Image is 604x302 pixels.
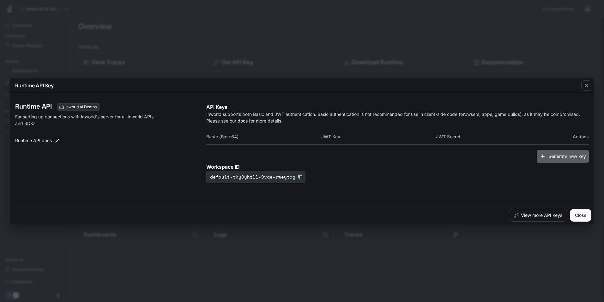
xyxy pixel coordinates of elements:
[551,129,589,144] th: Actions
[537,150,589,163] button: Generate new key
[15,103,52,110] h3: Runtime API
[321,129,436,144] th: JWT Key
[13,134,62,147] a: Runtime API docs
[570,209,591,222] button: Close
[238,118,248,123] a: docs
[206,103,589,111] p: API Keys
[15,113,155,127] p: For setting up connections with Inworld's server for all Inworld APIs and SDKs.
[206,111,589,124] p: Inworld supports both Basic and JWT authentication. Basic authentication is not recommended for u...
[206,171,305,183] button: default-thy0yhzll-9vqe-rweytag
[206,129,321,144] th: Basic (Base64)
[15,82,54,89] p: Runtime API Key
[63,104,99,110] span: Inworld AI Demos
[436,129,551,144] th: JWT Secret
[509,209,567,222] button: View more API Keys
[57,103,100,111] div: These keys will apply to your current workspace only
[206,163,589,171] p: Workspace ID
